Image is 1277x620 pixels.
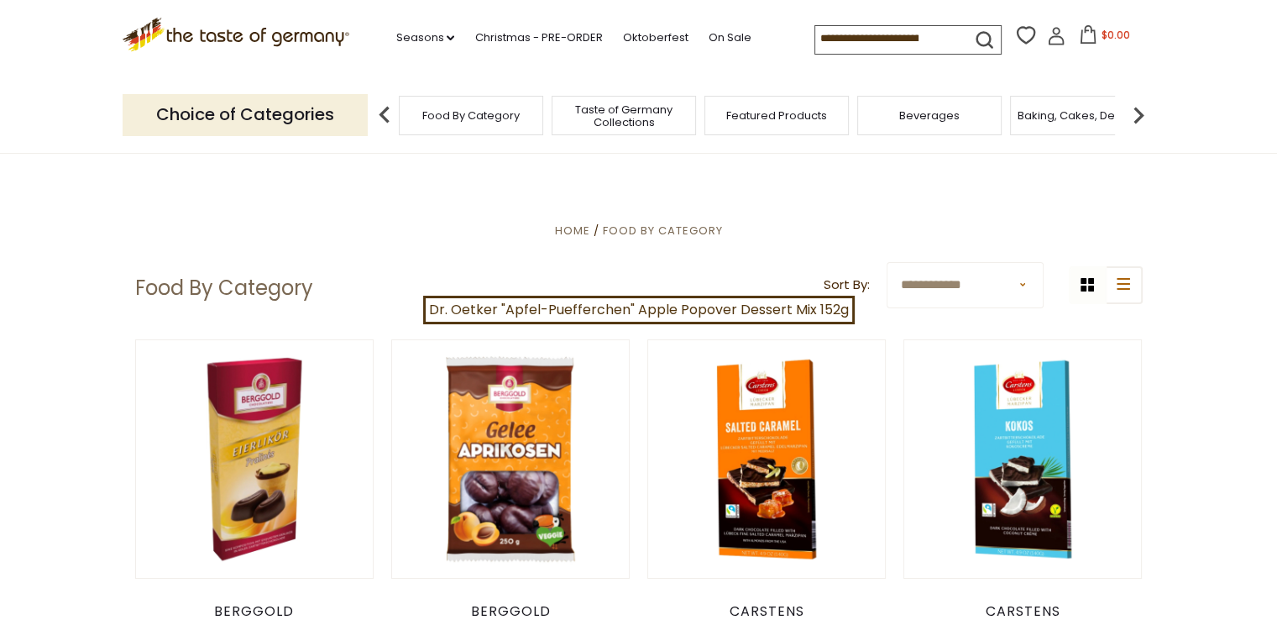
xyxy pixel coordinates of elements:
a: Seasons [395,29,454,47]
a: Home [554,223,589,239]
label: Sort By: [824,275,870,296]
button: $0.00 [1069,25,1140,50]
h1: Food By Category [135,276,313,301]
div: Carstens [647,603,887,620]
p: Choice of Categories [123,94,368,135]
a: Oktoberfest [622,29,688,47]
div: Carstens [903,603,1143,620]
a: Baking, Cakes, Desserts [1018,109,1148,122]
div: Berggold [135,603,374,620]
img: previous arrow [368,98,401,132]
img: Berggold Chocolate Apricot Jelly Pralines, 300g [392,340,630,578]
span: $0.00 [1101,28,1129,42]
img: Carstens Luebecker Marzipan Bars with Dark Chocolate and Salted Caramel, 4.9 oz [648,340,886,578]
img: Carstens Luebecker Dark Chocolate and Coconut, 4.9 oz [904,340,1142,578]
a: Food By Category [603,223,723,239]
img: Berggold Eggnog Liquor Pralines, 100g [136,340,374,578]
a: Christmas - PRE-ORDER [474,29,602,47]
div: Berggold [391,603,631,620]
img: next arrow [1122,98,1155,132]
a: On Sale [708,29,751,47]
a: Taste of Germany Collections [557,103,691,129]
a: Featured Products [726,109,827,122]
a: Dr. Oetker "Apfel-Puefferchen" Apple Popover Dessert Mix 152g [423,296,855,324]
a: Food By Category [422,109,520,122]
a: Beverages [899,109,960,122]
